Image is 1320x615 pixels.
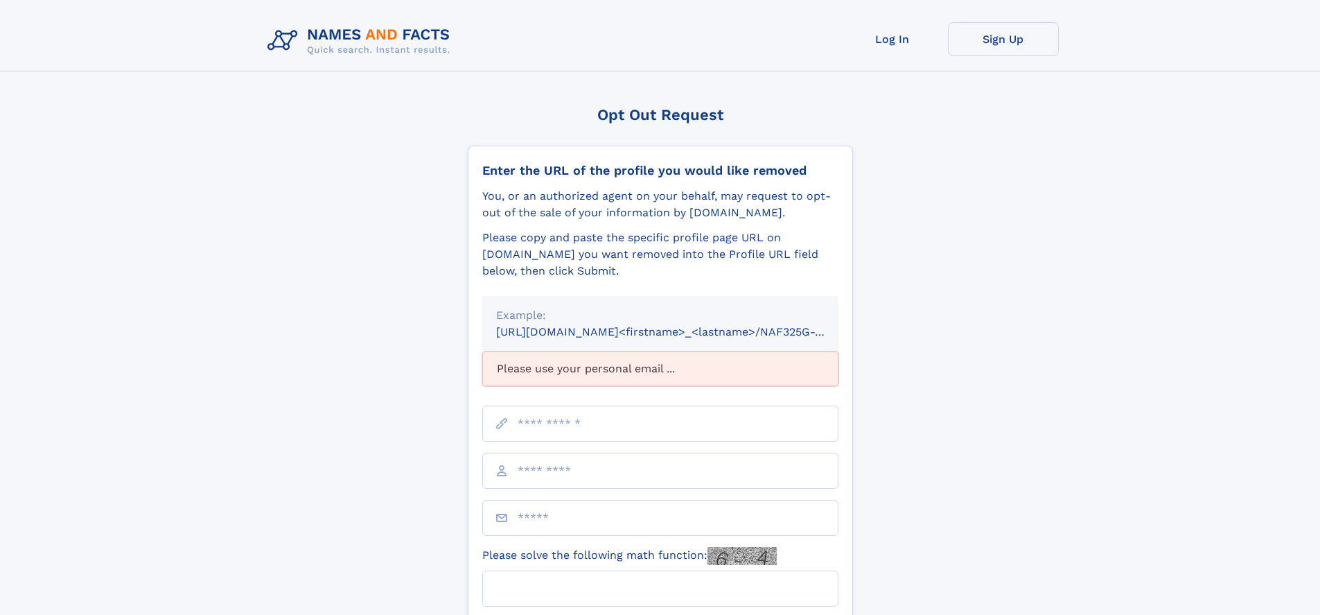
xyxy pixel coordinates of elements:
label: Please solve the following math function: [482,547,777,565]
div: Please copy and paste the specific profile page URL on [DOMAIN_NAME] you want removed into the Pr... [482,229,838,279]
div: Enter the URL of the profile you would like removed [482,163,838,178]
div: Opt Out Request [468,106,853,123]
small: [URL][DOMAIN_NAME]<firstname>_<lastname>/NAF325G-xxxxxxxx [496,325,865,338]
div: Please use your personal email ... [482,352,838,386]
div: You, or an authorized agent on your behalf, may request to opt-out of the sale of your informatio... [482,188,838,221]
div: Example: [496,307,825,324]
img: Logo Names and Facts [262,22,461,60]
a: Log In [837,22,948,56]
a: Sign Up [948,22,1059,56]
